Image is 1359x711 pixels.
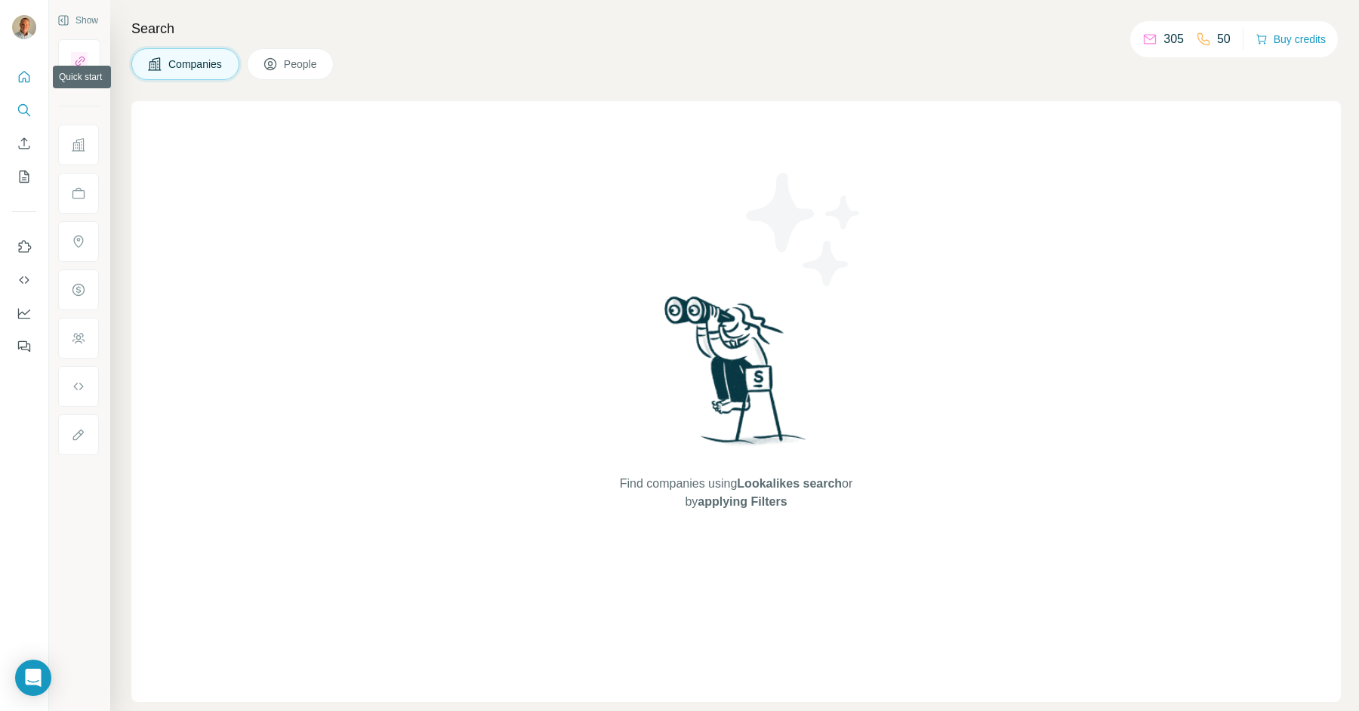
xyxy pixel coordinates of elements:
div: Open Intercom Messenger [15,660,51,696]
span: Find companies using or by [615,475,857,511]
button: Feedback [12,333,36,360]
button: Use Surfe API [12,266,36,294]
button: Enrich CSV [12,130,36,157]
img: Surfe Illustration - Stars [736,162,872,297]
button: Show [47,9,109,32]
img: Avatar [12,15,36,39]
span: applying Filters [698,495,787,508]
p: 305 [1163,30,1184,48]
h4: Search [131,18,1341,39]
button: Use Surfe on LinkedIn [12,233,36,260]
span: Lookalikes search [737,477,842,490]
p: 50 [1217,30,1231,48]
span: Companies [168,57,223,72]
button: Search [12,97,36,124]
button: Quick start [12,63,36,91]
button: Dashboard [12,300,36,327]
button: My lists [12,163,36,190]
img: Surfe Illustration - Woman searching with binoculars [658,292,815,460]
button: Buy credits [1256,29,1326,50]
span: People [284,57,319,72]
